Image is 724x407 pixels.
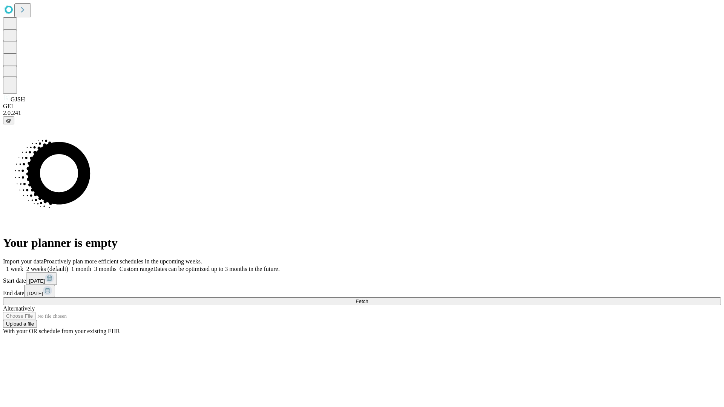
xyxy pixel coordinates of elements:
div: End date [3,285,721,297]
div: Start date [3,272,721,285]
span: Fetch [356,298,368,304]
span: Alternatively [3,305,35,312]
span: 1 month [71,266,91,272]
span: [DATE] [29,278,45,284]
h1: Your planner is empty [3,236,721,250]
button: [DATE] [26,272,57,285]
span: Custom range [120,266,153,272]
span: GJSH [11,96,25,103]
span: 1 week [6,266,23,272]
span: Import your data [3,258,44,265]
span: Dates can be optimized up to 3 months in the future. [153,266,279,272]
button: Upload a file [3,320,37,328]
span: 3 months [94,266,117,272]
span: Proactively plan more efficient schedules in the upcoming weeks. [44,258,202,265]
button: @ [3,116,14,124]
span: With your OR schedule from your existing EHR [3,328,120,334]
span: [DATE] [27,291,43,296]
div: 2.0.241 [3,110,721,116]
button: [DATE] [24,285,55,297]
span: @ [6,118,11,123]
span: 2 weeks (default) [26,266,68,272]
button: Fetch [3,297,721,305]
div: GEI [3,103,721,110]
